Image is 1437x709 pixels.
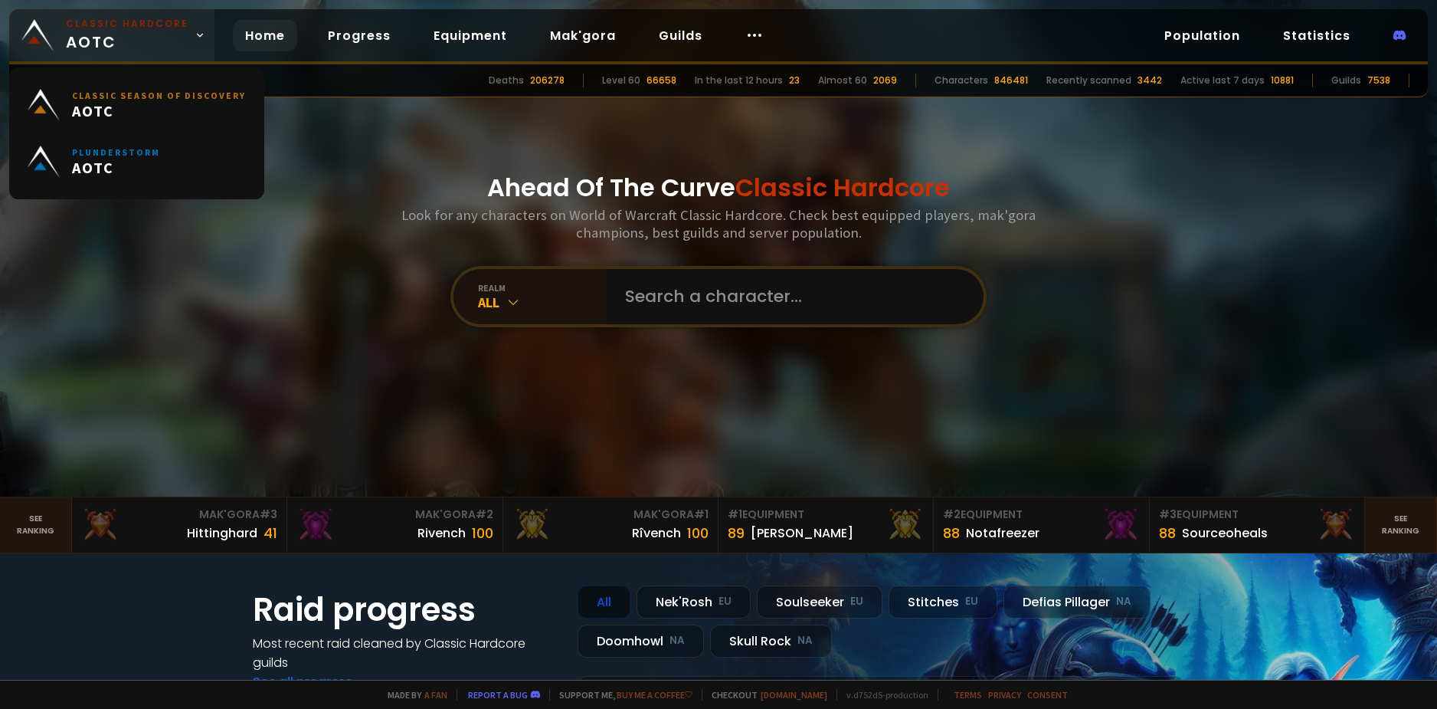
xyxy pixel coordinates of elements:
a: Seeranking [1365,497,1437,553]
div: 66658 [646,74,676,87]
small: NA [797,633,813,648]
span: Made by [378,689,447,701]
a: Mak'gora [538,20,628,51]
small: Classic Season of Discovery [72,90,246,101]
div: 23 [789,74,800,87]
a: Report a bug [468,689,528,701]
a: Buy me a coffee [617,689,692,701]
span: Support me, [549,689,692,701]
div: 89 [728,523,745,543]
span: # 2 [476,507,493,522]
span: v. d752d5 - production [836,689,928,701]
input: Search a character... [616,269,965,324]
span: AOTC [72,101,246,120]
div: In the last 12 hours [695,74,783,87]
div: Mak'Gora [296,507,493,523]
div: 3442 [1137,74,1162,87]
div: 7538 [1367,74,1390,87]
div: Soulseeker [757,586,882,619]
div: Recently scanned [1046,74,1131,87]
a: #1Equipment89[PERSON_NAME] [718,497,934,553]
span: AOTC [66,17,188,54]
a: Consent [1027,689,1068,701]
div: Rivench [417,524,466,543]
div: Stitches [889,586,997,619]
div: Equipment [728,507,924,523]
div: Nek'Rosh [637,586,751,619]
a: Classic Season of DiscoveryAOTC [18,77,255,133]
a: #3Equipment88Sourceoheals [1150,497,1365,553]
a: See all progress [253,673,352,691]
span: # 1 [694,507,709,522]
div: 2069 [873,74,897,87]
span: # 2 [943,507,961,522]
a: a fan [424,689,447,701]
a: Statistics [1271,20,1363,51]
div: Deaths [489,74,524,87]
a: Mak'Gora#2Rivench100 [287,497,502,553]
div: 846481 [994,74,1028,87]
div: 10881 [1271,74,1294,87]
a: Privacy [988,689,1021,701]
a: [DOMAIN_NAME] [761,689,827,701]
div: Defias Pillager [1003,586,1151,619]
div: All [478,294,607,311]
div: Guilds [1331,74,1361,87]
div: Active last 7 days [1180,74,1265,87]
div: Characters [935,74,988,87]
div: Rîvench [632,524,681,543]
span: Classic Hardcore [735,170,950,205]
small: Plunderstorm [72,146,160,158]
h1: Ahead Of The Curve [487,169,950,206]
div: Sourceoheals [1182,524,1268,543]
span: # 3 [260,507,277,522]
div: 88 [943,523,960,543]
span: AOTC [72,158,160,177]
div: realm [478,282,607,294]
div: Almost 60 [818,74,867,87]
div: Equipment [943,507,1139,523]
div: 206278 [530,74,565,87]
a: #2Equipment88Notafreezer [934,497,1149,553]
div: Skull Rock [710,625,832,658]
a: Home [233,20,297,51]
a: Classic HardcoreAOTC [9,9,214,61]
h3: Look for any characters on World of Warcraft Classic Hardcore. Check best equipped players, mak'g... [395,206,1042,241]
div: Hittinghard [187,524,257,543]
div: 100 [472,523,493,543]
span: # 3 [1159,507,1177,522]
span: Checkout [702,689,827,701]
div: Equipment [1159,507,1355,523]
h1: Raid progress [253,586,559,634]
a: Population [1152,20,1252,51]
small: EU [718,594,732,609]
div: Mak'Gora [81,507,277,523]
div: 88 [1159,523,1176,543]
small: Classic Hardcore [66,17,188,31]
a: Terms [954,689,982,701]
a: PlunderstormAOTC [18,133,255,190]
a: Progress [316,20,403,51]
a: Guilds [646,20,715,51]
small: NA [1116,594,1131,609]
div: [PERSON_NAME] [751,524,853,543]
a: Equipment [421,20,519,51]
span: # 1 [728,507,742,522]
div: Doomhowl [578,625,704,658]
div: Level 60 [602,74,640,87]
div: All [578,586,630,619]
h4: Most recent raid cleaned by Classic Hardcore guilds [253,634,559,672]
div: Mak'Gora [512,507,709,523]
small: NA [669,633,685,648]
div: Notafreezer [966,524,1039,543]
div: 41 [264,523,277,543]
a: Mak'Gora#1Rîvench100 [503,497,718,553]
a: Mak'Gora#3Hittinghard41 [72,497,287,553]
small: EU [850,594,863,609]
small: EU [965,594,978,609]
div: 100 [687,523,709,543]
